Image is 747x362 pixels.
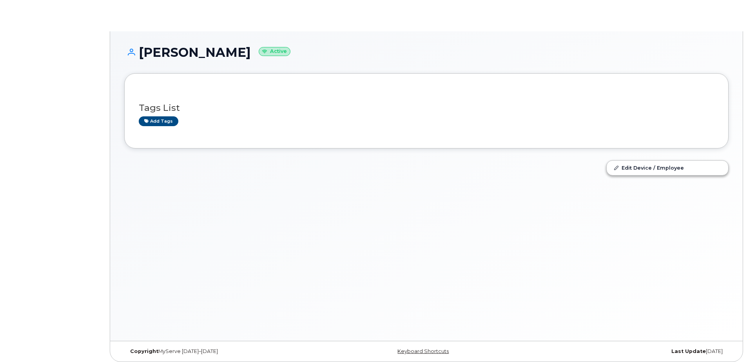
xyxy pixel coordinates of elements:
h3: Tags List [139,103,714,113]
h1: [PERSON_NAME] [124,45,729,59]
strong: Last Update [671,348,706,354]
strong: Copyright [130,348,158,354]
a: Add tags [139,116,178,126]
div: [DATE] [527,348,729,355]
a: Edit Device / Employee [607,161,728,175]
a: Keyboard Shortcuts [397,348,449,354]
div: MyServe [DATE]–[DATE] [124,348,326,355]
small: Active [259,47,290,56]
